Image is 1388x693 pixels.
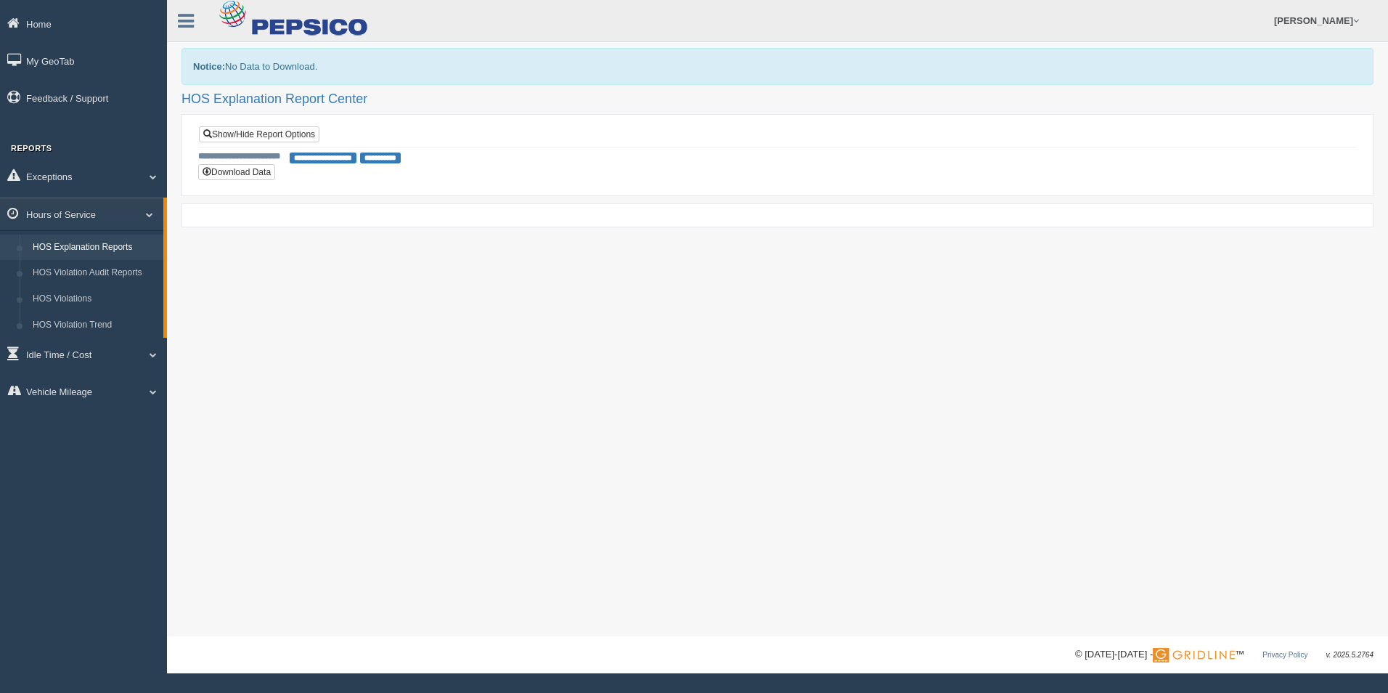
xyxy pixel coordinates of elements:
div: No Data to Download. [181,48,1373,85]
span: v. 2025.5.2764 [1326,651,1373,659]
img: Gridline [1153,648,1235,662]
a: HOS Violations [26,286,163,312]
button: Download Data [198,164,275,180]
b: Notice: [193,61,225,72]
div: © [DATE]-[DATE] - ™ [1075,647,1373,662]
a: HOS Violation Audit Reports [26,260,163,286]
a: Show/Hide Report Options [199,126,319,142]
h2: HOS Explanation Report Center [181,92,1373,107]
a: HOS Violation Trend [26,312,163,339]
a: Privacy Policy [1262,651,1307,659]
a: HOS Explanation Reports [26,235,163,261]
